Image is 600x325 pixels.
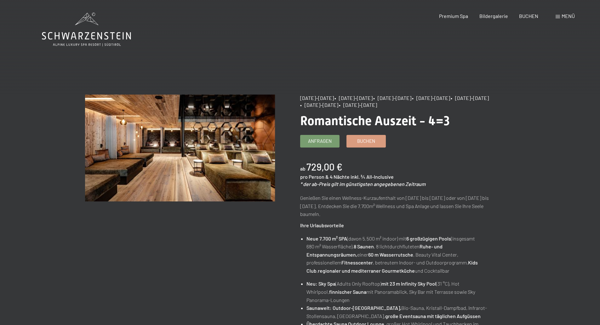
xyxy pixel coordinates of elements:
[306,235,490,275] li: (davon 5.500 m² indoor) mit (insgesamt 680 m² Wasserfläche), , 8 lichtdurchfluteten einer , Beaut...
[300,174,329,180] span: pro Person &
[479,13,508,19] a: Bildergalerie
[519,13,538,19] a: BUCHEN
[562,13,575,19] span: Menü
[347,135,386,147] a: Buchen
[306,304,490,320] li: Bio-Sauna, Kristall-Dampfbad, Infrarot-Stollensauna, [GEOGRAPHIC_DATA],
[300,222,344,228] strong: Ihre Urlaubsvorteile
[373,95,411,101] span: • [DATE]–[DATE]
[406,235,451,241] strong: 6 großzügigen Pools
[381,281,436,287] strong: mit 23 m Infinity Sky Pool
[412,95,450,101] span: • [DATE]–[DATE]
[300,181,426,187] em: * der ab-Preis gilt im günstigsten angegebenen Zeitraum
[300,95,334,101] span: [DATE]–[DATE]
[357,138,375,144] span: Buchen
[85,95,275,201] img: Romantische Auszeit - 4=3
[308,138,332,144] span: Anfragen
[354,243,374,249] strong: 8 Saunen
[300,102,338,108] span: • [DATE]–[DATE]
[439,13,468,19] a: Premium Spa
[306,235,347,241] strong: Neue 7.700 m² SPA
[385,313,481,319] strong: große Eventsauna mit täglichen Aufgüssen
[318,268,415,274] strong: regionaler und mediterraner Gourmetküche
[306,280,490,304] li: (Adults Only Rooftop) (31 °C), Hot Whirlpool, mit Panoramablick, Sky Bar mit Terrasse sowie Sky P...
[334,95,373,101] span: • [DATE]–[DATE]
[339,102,377,108] span: • [DATE]–[DATE]
[306,259,478,274] strong: Kids Club
[300,194,490,218] p: Genießen Sie einen Wellness-Kurzaufenthalt von [DATE] bis [DATE] oder von [DATE] bis [DATE]. Entd...
[300,113,450,128] span: Romantische Auszeit - 4=3
[451,95,489,101] span: • [DATE]–[DATE]
[351,174,394,180] span: inkl. ¾ All-Inclusive
[300,165,306,171] span: ab
[330,174,350,180] span: 4 Nächte
[306,243,443,258] strong: Ruhe- und Entspannungsräumen,
[368,252,413,258] strong: 60 m Wasserrutsche
[300,135,339,147] a: Anfragen
[341,259,373,265] strong: Fitnesscenter
[306,281,335,287] strong: Neu: Sky Spa
[329,289,366,295] strong: finnischer Sauna
[306,161,342,172] b: 729,00 €
[306,305,401,311] strong: Saunawelt: Outdoor-[GEOGRAPHIC_DATA],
